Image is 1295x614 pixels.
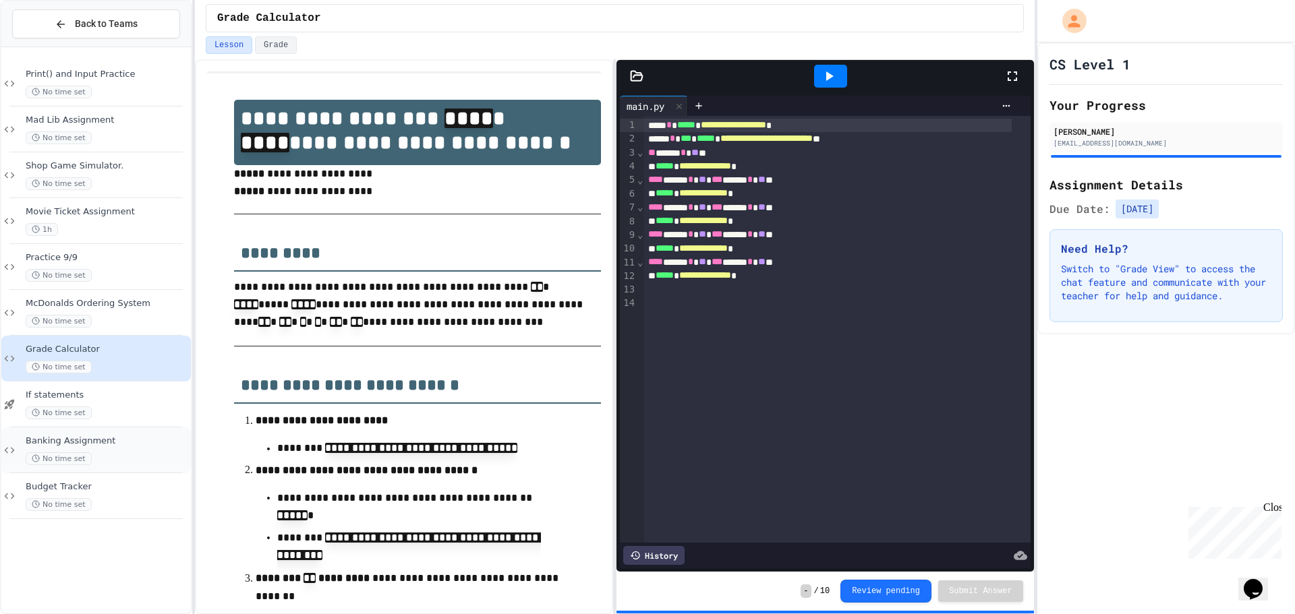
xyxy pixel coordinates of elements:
span: Grade Calculator [217,10,321,26]
h1: CS Level 1 [1049,55,1130,73]
span: Mad Lib Assignment [26,115,188,126]
span: Fold line [637,229,643,240]
span: Print() and Input Practice [26,69,188,80]
span: Fold line [637,257,643,268]
span: No time set [26,177,92,190]
iframe: chat widget [1183,501,1282,559]
span: No time set [26,498,92,511]
span: No time set [26,315,92,328]
div: [EMAIL_ADDRESS][DOMAIN_NAME] [1054,138,1279,148]
button: Back to Teams [12,9,180,38]
div: History [623,546,685,565]
div: [PERSON_NAME] [1054,125,1279,137]
span: Submit Answer [949,586,1012,596]
div: My Account [1048,5,1090,36]
span: Grade Calculator [26,344,188,355]
h2: Assignment Details [1049,175,1283,194]
span: [DATE] [1116,199,1159,218]
span: 1h [26,223,58,236]
button: Review pending [840,580,931,603]
span: Due Date: [1049,201,1110,217]
div: 8 [620,215,637,228]
span: 10 [820,586,830,596]
span: Fold line [637,147,643,158]
div: Chat with us now!Close [5,5,93,86]
div: 7 [620,201,637,214]
iframe: chat widget [1238,560,1282,601]
div: 14 [620,297,637,310]
div: 10 [620,242,637,255]
span: No time set [26,131,92,144]
span: / [814,586,819,596]
span: Fold line [637,175,643,185]
div: 3 [620,146,637,160]
div: 2 [620,132,637,146]
span: Practice 9/9 [26,252,188,264]
div: 9 [620,228,637,242]
span: Shop Game Simulator. [26,160,188,172]
div: 12 [620,270,637,283]
div: main.py [620,96,688,116]
div: 1 [620,119,637,132]
span: No time set [26,452,92,465]
div: 11 [620,256,637,270]
span: If statements [26,390,188,401]
span: No time set [26,406,92,419]
span: Fold line [637,202,643,212]
span: Banking Assignment [26,435,188,447]
button: Lesson [206,36,252,54]
div: 13 [620,283,637,297]
div: 5 [620,173,637,187]
div: 4 [620,160,637,173]
span: No time set [26,86,92,98]
button: Submit Answer [938,580,1023,602]
span: - [801,584,811,598]
span: Back to Teams [75,17,138,31]
div: 6 [620,187,637,201]
span: No time set [26,361,92,373]
div: main.py [620,99,671,113]
span: Budget Tracker [26,481,188,493]
p: Switch to "Grade View" to access the chat feature and communicate with your teacher for help and ... [1061,262,1271,303]
span: Movie Ticket Assignment [26,206,188,218]
h3: Need Help? [1061,241,1271,257]
span: McDonalds Ordering System [26,298,188,309]
button: Grade [255,36,297,54]
span: No time set [26,269,92,282]
h2: Your Progress [1049,96,1283,115]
